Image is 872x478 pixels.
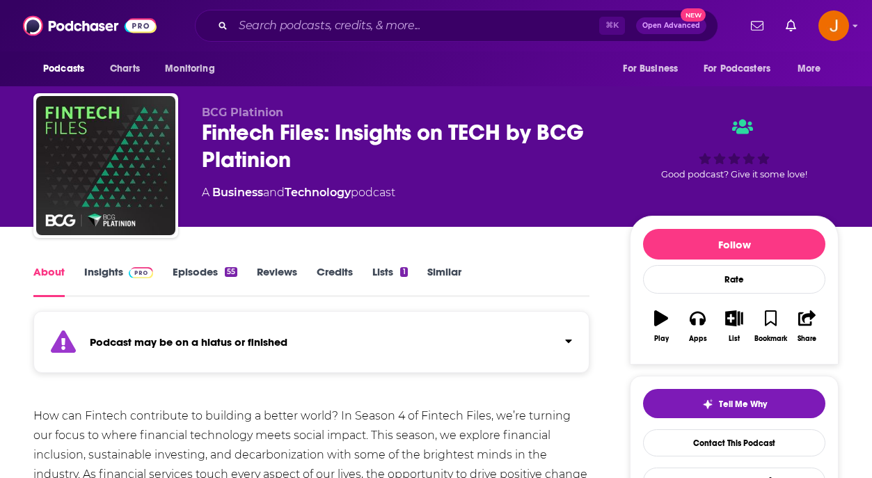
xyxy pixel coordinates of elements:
[195,10,718,42] div: Search podcasts, credits, & more...
[165,59,214,79] span: Monitoring
[789,301,825,351] button: Share
[623,59,678,79] span: For Business
[613,56,695,82] button: open menu
[818,10,849,41] button: Show profile menu
[599,17,625,35] span: ⌘ K
[84,265,153,297] a: InsightsPodchaser Pro
[202,106,283,119] span: BCG Platinion
[642,22,700,29] span: Open Advanced
[818,10,849,41] span: Logged in as justine87181
[702,399,713,410] img: tell me why sparkle
[704,59,770,79] span: For Podcasters
[661,169,807,180] span: Good podcast? Give it some love!
[212,186,263,199] a: Business
[643,429,825,456] a: Contact This Podcast
[681,8,706,22] span: New
[643,229,825,260] button: Follow
[643,301,679,351] button: Play
[225,267,237,277] div: 55
[780,14,802,38] a: Show notifications dropdown
[317,265,353,297] a: Credits
[36,96,175,235] img: Fintech Files: Insights on TECH by BCG Platinion
[257,265,297,297] a: Reviews
[654,335,669,343] div: Play
[752,301,788,351] button: Bookmark
[233,15,599,37] input: Search podcasts, credits, & more...
[679,301,715,351] button: Apps
[129,267,153,278] img: Podchaser Pro
[643,389,825,418] button: tell me why sparkleTell Me Why
[101,56,148,82] a: Charts
[33,56,102,82] button: open menu
[263,186,285,199] span: and
[427,265,461,297] a: Similar
[90,335,287,349] strong: Podcast may be on a hiatus or finished
[33,265,65,297] a: About
[745,14,769,38] a: Show notifications dropdown
[400,267,407,277] div: 1
[729,335,740,343] div: List
[716,301,752,351] button: List
[788,56,839,82] button: open menu
[754,335,787,343] div: Bookmark
[285,186,351,199] a: Technology
[110,59,140,79] span: Charts
[643,265,825,294] div: Rate
[798,335,816,343] div: Share
[372,265,407,297] a: Lists1
[23,13,157,39] img: Podchaser - Follow, Share and Rate Podcasts
[636,17,706,34] button: Open AdvancedNew
[798,59,821,79] span: More
[173,265,237,297] a: Episodes55
[33,319,589,373] section: Click to expand status details
[818,10,849,41] img: User Profile
[630,106,839,192] div: Good podcast? Give it some love!
[689,335,707,343] div: Apps
[695,56,791,82] button: open menu
[155,56,232,82] button: open menu
[43,59,84,79] span: Podcasts
[202,184,395,201] div: A podcast
[719,399,767,410] span: Tell Me Why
